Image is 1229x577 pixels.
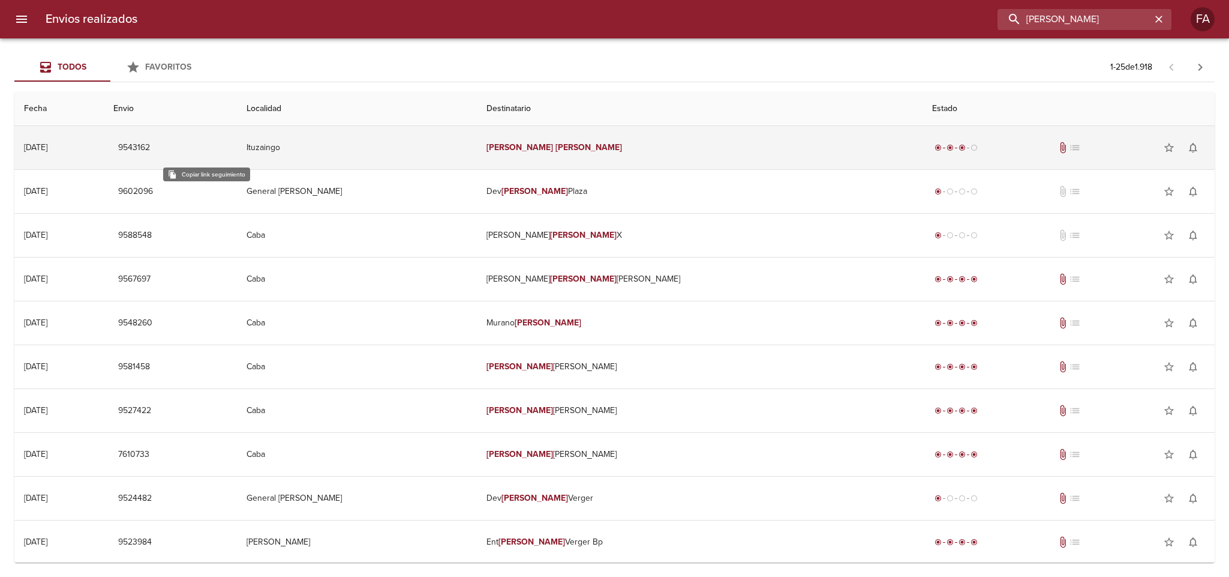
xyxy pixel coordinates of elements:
[958,539,966,546] span: radio_button_checked
[237,477,477,520] td: General [PERSON_NAME]
[237,126,477,169] td: Ituzaingo
[555,142,622,153] em: [PERSON_NAME]
[934,319,942,327] span: radio_button_checked
[501,186,568,196] em: [PERSON_NAME]
[1057,361,1069,373] span: Tiene documentos adjuntos
[1181,530,1205,554] button: Activar notificaciones
[7,5,36,34] button: menu
[1057,405,1069,417] span: Tiene documentos adjuntos
[118,360,150,375] span: 9581458
[1157,61,1186,73] span: Pagina anterior
[1191,7,1215,31] div: Abrir información de usuario
[486,361,553,372] em: [PERSON_NAME]
[958,407,966,414] span: radio_button_checked
[1163,492,1175,504] span: star_border
[1069,536,1081,548] span: No tiene pedido asociado
[946,451,954,458] span: radio_button_checked
[1069,317,1081,329] span: No tiene pedido asociado
[1057,536,1069,548] span: Tiene documentos adjuntos
[932,492,980,504] div: Generado
[498,537,565,547] em: [PERSON_NAME]
[1157,180,1181,204] button: Agregar a favoritos
[1163,142,1175,154] span: star_border
[24,274,47,284] div: [DATE]
[1181,355,1205,379] button: Activar notificaciones
[501,493,568,503] em: [PERSON_NAME]
[24,186,47,196] div: [DATE]
[970,451,978,458] span: radio_button_checked
[58,62,86,72] span: Todos
[1187,361,1199,373] span: notifications_none
[970,188,978,195] span: radio_button_unchecked
[1069,449,1081,461] span: No tiene pedido asociado
[118,316,152,331] span: 9548260
[113,137,155,159] button: 9543162
[46,10,137,29] h6: Envios realizados
[934,363,942,370] span: radio_button_checked
[118,228,152,243] span: 9588548
[477,521,922,564] td: Ent Verger Bp
[1187,142,1199,154] span: notifications_none
[237,258,477,301] td: Caba
[113,531,157,554] button: 9523984
[113,312,157,334] button: 9548260
[145,62,191,72] span: Favoritos
[118,140,150,156] span: 9543162
[934,188,942,195] span: radio_button_checked
[118,184,153,199] span: 9602096
[1187,536,1199,548] span: notifications_none
[24,361,47,372] div: [DATE]
[24,318,47,328] div: [DATE]
[24,493,47,503] div: [DATE]
[970,319,978,327] span: radio_button_checked
[24,142,47,153] div: [DATE]
[1181,443,1205,467] button: Activar notificaciones
[1057,492,1069,504] span: Tiene documentos adjuntos
[932,536,980,548] div: Entregado
[932,273,980,285] div: Entregado
[932,142,980,154] div: En viaje
[970,276,978,283] span: radio_button_checked
[1187,229,1199,241] span: notifications_none
[1181,311,1205,335] button: Activar notificaciones
[113,268,155,291] button: 9567697
[1181,486,1205,510] button: Activar notificaciones
[934,407,942,414] span: radio_button_checked
[1057,229,1069,241] span: No tiene documentos adjuntos
[1163,317,1175,329] span: star_border
[486,405,553,415] em: [PERSON_NAME]
[477,214,922,257] td: [PERSON_NAME] X
[1163,273,1175,285] span: star_border
[550,230,617,240] em: [PERSON_NAME]
[24,405,47,415] div: [DATE]
[1187,273,1199,285] span: notifications_none
[118,535,152,550] span: 9523984
[922,92,1215,126] th: Estado
[1163,405,1175,417] span: star_border
[958,144,966,151] span: radio_button_checked
[1057,449,1069,461] span: Tiene documentos adjuntos
[970,539,978,546] span: radio_button_checked
[113,225,157,247] button: 9588548
[1057,186,1069,198] span: No tiene documentos adjuntos
[550,274,617,284] em: [PERSON_NAME]
[1181,136,1205,160] button: Activar notificaciones
[934,144,942,151] span: radio_button_checked
[113,400,156,422] button: 9527422
[970,363,978,370] span: radio_button_checked
[237,345,477,388] td: Caba
[486,142,553,153] em: [PERSON_NAME]
[237,433,477,476] td: Caba
[1057,317,1069,329] span: Tiene documentos adjuntos
[118,272,151,287] span: 9567697
[946,144,954,151] span: radio_button_checked
[1163,186,1175,198] span: star_border
[946,363,954,370] span: radio_button_checked
[237,389,477,432] td: Caba
[946,276,954,283] span: radio_button_checked
[1157,355,1181,379] button: Agregar a favoritos
[934,232,942,239] span: radio_button_checked
[1181,180,1205,204] button: Activar notificaciones
[1157,136,1181,160] button: Agregar a favoritos
[946,407,954,414] span: radio_button_checked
